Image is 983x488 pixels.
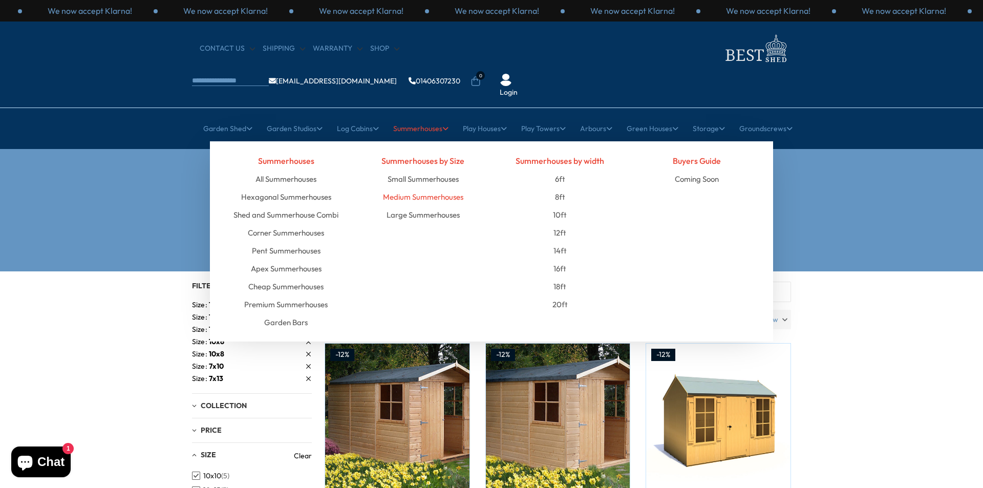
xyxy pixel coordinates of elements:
div: 3 / 3 [22,5,158,16]
div: -12% [651,349,675,361]
a: Play Towers [521,116,566,141]
div: -12% [330,349,354,361]
p: We now accept Klarna! [590,5,675,16]
a: Hexagonal Summerhouses [241,188,331,206]
a: 01406307230 [409,77,460,84]
h4: Summerhouses by width [499,152,621,170]
span: (5) [221,472,229,480]
a: Warranty [313,44,362,54]
div: 3 / 3 [836,5,972,16]
p: We now accept Klarna! [862,5,946,16]
h4: Summerhouses by Size [362,152,484,170]
span: 7x10 [209,362,224,371]
a: 0 [471,76,481,87]
a: CONTACT US [200,44,255,54]
span: 10x20 [209,325,229,334]
a: Storage [693,116,725,141]
a: 20ft [552,295,568,313]
a: Arbours [580,116,612,141]
img: Shire Guernsey 7x10 12mm interlock Clad wooden Shed - Best Shed [325,344,469,488]
h4: Summerhouses [225,152,347,170]
span: Size [192,373,209,384]
img: User Icon [500,74,512,86]
a: Shed and Summerhouse Combi [233,206,338,224]
span: Size [192,361,209,372]
a: Apex Summerhouses [251,260,322,278]
img: Shire Holt Apex Garden Shed Shiplap 10x7 - Best Shed [646,344,790,488]
inbox-online-store-chat: Shopify online store chat [8,447,74,480]
div: 2 / 3 [700,5,836,16]
span: Size [192,336,209,347]
img: logo [719,32,791,65]
a: Shipping [263,44,305,54]
a: Small Summerhouses [388,170,459,188]
div: -12% [491,349,515,361]
a: Log Cabins [337,116,379,141]
span: Size [192,349,209,359]
a: Medium Summerhouses [383,188,463,206]
a: Cheap Summerhouses [248,278,324,295]
p: We now accept Klarna! [455,5,539,16]
a: 6ft [555,170,565,188]
a: 18ft [553,278,566,295]
span: Price [201,426,222,435]
span: 10x10 [203,472,221,480]
a: 8ft [555,188,565,206]
p: We now accept Klarna! [48,5,132,16]
div: 1 / 3 [158,5,293,16]
a: 14ft [553,242,567,260]
span: Collection [201,401,247,410]
p: We now accept Klarna! [183,5,268,16]
p: We now accept Klarna! [319,5,403,16]
a: 10ft [553,206,567,224]
span: 10x6 [209,337,224,346]
p: We now accept Klarna! [726,5,810,16]
span: Size [192,300,209,310]
a: Garden Bars [264,313,308,331]
h4: Buyers Guide [636,152,758,170]
div: 1 / 3 [565,5,700,16]
a: Shop [370,44,399,54]
a: Large Summerhouses [387,206,460,224]
button: 10x10 [192,469,229,483]
a: Premium Summerhouses [244,295,328,313]
div: 2 / 3 [293,5,429,16]
a: Login [500,88,518,98]
a: [EMAIL_ADDRESS][DOMAIN_NAME] [269,77,397,84]
a: Garden Shed [203,116,252,141]
span: Size [201,450,216,459]
a: Play Houses [463,116,507,141]
span: 0 [476,71,485,80]
a: Coming Soon [675,170,719,188]
span: Size [192,312,209,323]
span: 7x13 [209,374,223,383]
span: Size [192,324,209,335]
a: Green Houses [627,116,678,141]
a: Summerhouses [393,116,448,141]
a: Pent Summerhouses [252,242,320,260]
a: Garden Studios [267,116,323,141]
span: 10x10 [209,300,227,309]
a: Clear [294,451,312,461]
a: Corner Summerhouses [248,224,324,242]
span: 10x8 [209,349,224,358]
span: 10x15 [209,312,227,322]
div: 3 / 3 [429,5,565,16]
img: Shire Jersey 7x13 12mm interlock Clad wooden Shed - Best Shed [486,344,630,488]
span: Filter By [192,281,227,290]
a: 12ft [553,224,566,242]
a: Groundscrews [739,116,793,141]
a: All Summerhouses [255,170,316,188]
a: 16ft [553,260,566,278]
